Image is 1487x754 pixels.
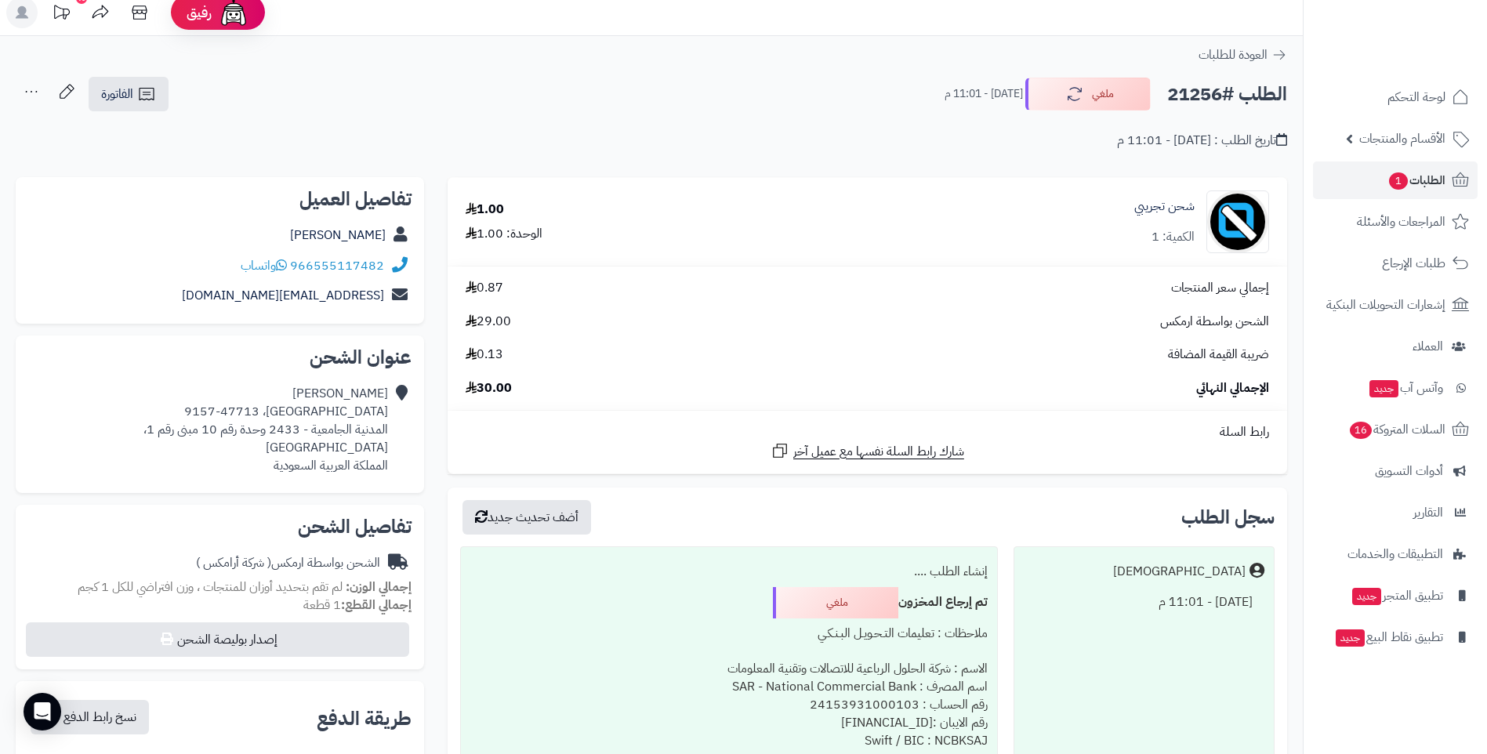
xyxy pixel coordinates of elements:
[466,201,504,219] div: 1.00
[1313,369,1478,407] a: وآتس آبجديد
[1025,78,1151,111] button: ملغي
[63,708,136,727] span: نسخ رابط الدفع
[317,709,412,728] h2: طريقة الدفع
[470,556,988,587] div: إنشاء الطلب ....
[1351,585,1443,607] span: تطبيق المتجر
[24,693,61,730] div: Open Intercom Messenger
[89,77,169,111] a: الفاتورة
[1382,252,1445,274] span: طلبات الإرجاع
[1336,629,1365,647] span: جديد
[1024,587,1264,618] div: [DATE] - 11:01 م
[1167,78,1287,111] h2: الطلب #21256
[466,225,542,243] div: الوحدة: 1.00
[1152,228,1195,246] div: الكمية: 1
[1359,128,1445,150] span: الأقسام والمنتجات
[1168,346,1269,364] span: ضريبة القيمة المضافة
[1357,211,1445,233] span: المراجعات والأسئلة
[1117,132,1287,150] div: تاريخ الطلب : [DATE] - 11:01 م
[1380,40,1472,73] img: logo-2.png
[78,578,343,596] span: لم تقم بتحديد أوزان للمنتجات ، وزن افتراضي للكل 1 كجم
[1160,313,1269,331] span: الشحن بواسطة ارمكس
[1313,203,1478,241] a: المراجعات والأسئلة
[28,385,388,474] div: [PERSON_NAME] [GEOGRAPHIC_DATA]، 9157-47713 المدنية الجامعية - 2433 وحدة رقم 10 مبنى رقم 1، [GEOG...
[1199,45,1268,64] span: العودة للطلبات
[28,190,412,208] h2: تفاصيل العميل
[241,256,287,275] a: واتساب
[1352,588,1381,605] span: جديد
[1313,245,1478,282] a: طلبات الإرجاع
[1413,335,1443,357] span: العملاء
[466,346,503,364] span: 0.13
[290,226,386,245] a: [PERSON_NAME]
[454,423,1281,441] div: رابط السلة
[1313,618,1478,656] a: تطبيق نقاط البيعجديد
[1313,535,1478,573] a: التطبيقات والخدمات
[1369,380,1398,397] span: جديد
[1313,78,1478,116] a: لوحة التحكم
[466,379,512,397] span: 30.00
[1387,86,1445,108] span: لوحة التحكم
[28,348,412,367] h2: عنوان الشحن
[1375,460,1443,482] span: أدوات التسويق
[1389,172,1408,190] span: 1
[771,441,964,461] a: شارك رابط السلة نفسها مع عميل آخر
[101,85,133,103] span: الفاتورة
[1313,286,1478,324] a: إشعارات التحويلات البنكية
[1348,419,1445,440] span: السلات المتروكة
[1313,452,1478,490] a: أدوات التسويق
[1313,161,1478,199] a: الطلبات1
[1207,190,1268,253] img: no_image-90x90.png
[346,578,412,596] strong: إجمالي الوزن:
[196,554,380,572] div: الشحن بواسطة ارمكس
[773,587,898,618] div: ملغي
[793,443,964,461] span: شارك رابط السلة نفسها مع عميل آخر
[182,286,384,305] a: [EMAIL_ADDRESS][DOMAIN_NAME]
[462,500,591,535] button: أضف تحديث جديد
[1368,377,1443,399] span: وآتس آب
[290,256,384,275] a: 966555117482
[28,517,412,536] h2: تفاصيل الشحن
[1313,577,1478,614] a: تطبيق المتجرجديد
[196,553,271,572] span: ( شركة أرامكس )
[1196,379,1269,397] span: الإجمالي النهائي
[466,313,511,331] span: 29.00
[1334,626,1443,648] span: تطبيق نقاط البيع
[1113,563,1246,581] div: [DEMOGRAPHIC_DATA]
[31,700,149,734] button: نسخ رابط الدفع
[1199,45,1287,64] a: العودة للطلبات
[26,622,409,657] button: إصدار بوليصة الشحن
[1313,411,1478,448] a: السلات المتروكة16
[1134,198,1195,216] a: شحن تجريبي
[1387,169,1445,191] span: الطلبات
[466,279,503,297] span: 0.87
[303,596,412,614] small: 1 قطعة
[187,3,212,22] span: رفيق
[1171,279,1269,297] span: إجمالي سعر المنتجات
[945,86,1023,102] small: [DATE] - 11:01 م
[1413,502,1443,524] span: التقارير
[898,593,988,611] b: تم إرجاع المخزون
[1350,422,1372,439] span: 16
[1181,508,1275,527] h3: سجل الطلب
[1326,294,1445,316] span: إشعارات التحويلات البنكية
[1313,328,1478,365] a: العملاء
[1347,543,1443,565] span: التطبيقات والخدمات
[1313,494,1478,531] a: التقارير
[341,596,412,614] strong: إجمالي القطع:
